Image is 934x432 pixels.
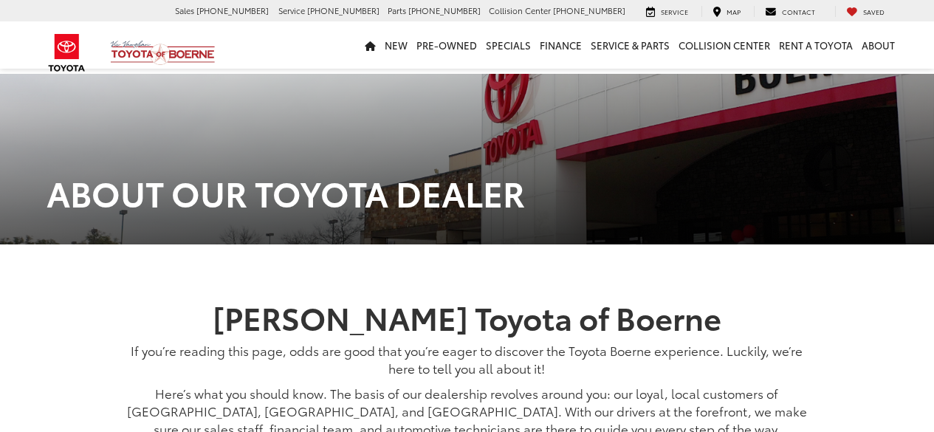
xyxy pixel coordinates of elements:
a: Service [635,6,699,18]
a: Rent a Toyota [775,21,857,69]
h1: ABOUT OUR TOYOTA DEALER [35,174,899,211]
h2: [PERSON_NAME] Toyota of Boerne [118,300,816,334]
a: Contact [754,6,826,18]
span: [PHONE_NUMBER] [408,4,481,16]
a: Specials [481,21,535,69]
span: Map [727,7,741,16]
span: Service [278,4,305,16]
span: Saved [863,7,885,16]
a: About [857,21,899,69]
a: Map [701,6,752,18]
a: Home [360,21,380,69]
a: Finance [535,21,586,69]
span: [PHONE_NUMBER] [196,4,269,16]
img: Vic Vaughan Toyota of Boerne [110,40,216,66]
span: Contact [782,7,815,16]
span: [PHONE_NUMBER] [553,4,625,16]
span: Collision Center [489,4,551,16]
a: Service & Parts: Opens in a new tab [586,21,674,69]
span: Service [661,7,688,16]
span: Parts [388,4,406,16]
span: [PHONE_NUMBER] [307,4,380,16]
img: Toyota [39,29,95,77]
a: Pre-Owned [412,21,481,69]
span: Sales [175,4,194,16]
a: Collision Center [674,21,775,69]
p: If you’re reading this page, odds are good that you’re eager to discover the Toyota Boerne experi... [118,341,816,377]
a: New [380,21,412,69]
a: My Saved Vehicles [835,6,896,18]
